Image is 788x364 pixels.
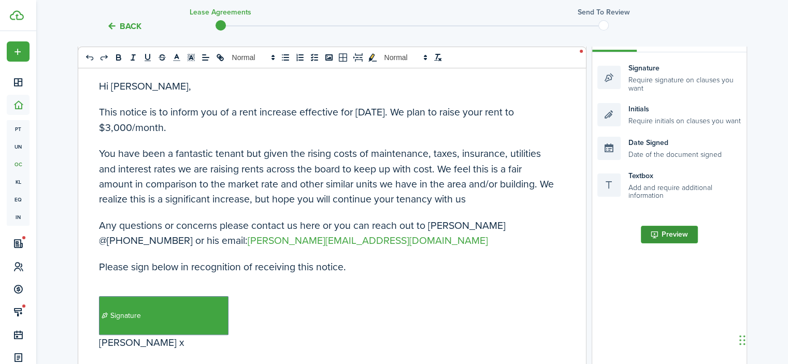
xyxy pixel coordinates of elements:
button: undo: undo [82,51,97,64]
h3: Send to review [578,7,630,18]
span: This notice is to inform you of a rent increase effective for [DATE]. We plan to raise your rent ... [99,105,514,135]
span: [PERSON_NAME] x [99,335,184,350]
a: oc [7,155,30,173]
span: You have been a fantastic tenant but given the rising costs of maintenance, taxes, insurance, uti... [99,146,554,207]
button: table-better [336,51,351,64]
iframe: Chat Widget [736,314,788,364]
h3: Lease Agreements [190,7,251,18]
div: Drag [739,325,746,356]
button: underline [140,51,155,64]
span: Hi [PERSON_NAME], [99,79,191,94]
button: list: check [307,51,322,64]
a: eq [7,191,30,208]
button: redo: redo [97,51,111,64]
button: list: bullet [278,51,293,64]
button: strike [155,51,169,64]
button: italic [126,51,140,64]
button: Back [107,21,141,32]
button: toggleMarkYellow: markYellow [365,51,380,64]
button: Preview [641,226,698,243]
button: list: ordered [293,51,307,64]
img: TenantCloud [10,10,24,20]
button: link [213,51,227,64]
button: image [322,51,336,64]
button: pageBreak [351,51,365,64]
a: kl [7,173,30,191]
button: clean [431,51,445,64]
a: un [7,138,30,155]
button: bold [111,51,126,64]
button: Open menu [7,41,30,62]
a: pt [7,120,30,138]
a: [PERSON_NAME][EMAIL_ADDRESS][DOMAIN_NAME] [248,233,488,248]
span: Please sign below in recognition of receiving this notice. [99,259,346,274]
a: in [7,208,30,226]
span: Any questions or concerns please contact us here or you can reach out to [PERSON_NAME] @[PHONE_NU... [99,218,506,248]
